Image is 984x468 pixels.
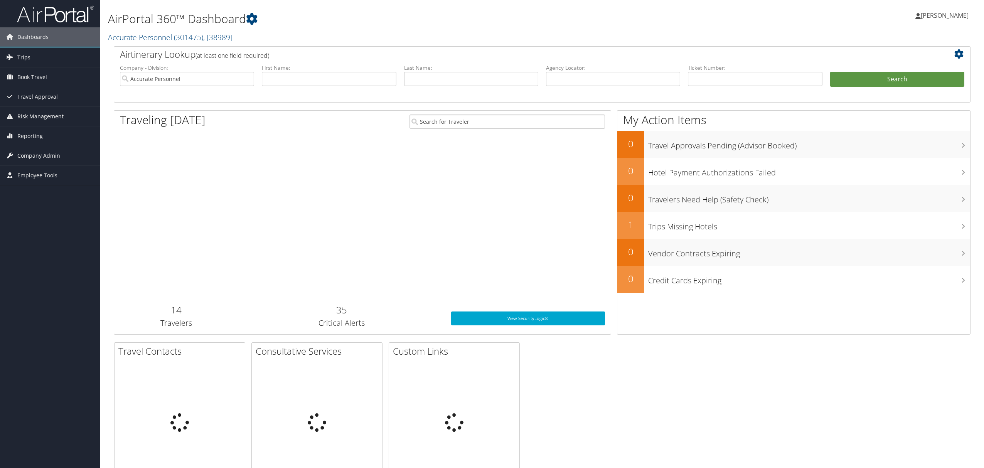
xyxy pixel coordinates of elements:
[17,27,49,47] span: Dashboards
[244,318,440,328] h3: Critical Alerts
[262,64,396,72] label: First Name:
[617,131,970,158] a: 0Travel Approvals Pending (Advisor Booked)
[17,87,58,106] span: Travel Approval
[393,345,519,358] h2: Custom Links
[617,245,644,258] h2: 0
[17,126,43,146] span: Reporting
[648,136,970,151] h3: Travel Approvals Pending (Advisor Booked)
[244,303,440,316] h2: 35
[120,318,233,328] h3: Travelers
[120,48,893,61] h2: Airtinerary Lookup
[17,166,57,185] span: Employee Tools
[648,271,970,286] h3: Credit Cards Expiring
[17,107,64,126] span: Risk Management
[203,32,233,42] span: , [ 38989 ]
[648,163,970,178] h3: Hotel Payment Authorizations Failed
[648,244,970,259] h3: Vendor Contracts Expiring
[174,32,203,42] span: ( 301475 )
[617,239,970,266] a: 0Vendor Contracts Expiring
[648,217,970,232] h3: Trips Missing Hotels
[120,64,254,72] label: Company - Division:
[120,112,206,128] h1: Traveling [DATE]
[17,146,60,165] span: Company Admin
[617,212,970,239] a: 1Trips Missing Hotels
[256,345,382,358] h2: Consultative Services
[108,32,233,42] a: Accurate Personnel
[617,164,644,177] h2: 0
[120,303,233,316] h2: 14
[17,48,30,67] span: Trips
[409,114,605,129] input: Search for Traveler
[17,67,47,87] span: Book Travel
[915,4,976,27] a: [PERSON_NAME]
[617,185,970,212] a: 0Travelers Need Help (Safety Check)
[617,266,970,293] a: 0Credit Cards Expiring
[118,345,245,358] h2: Travel Contacts
[648,190,970,205] h3: Travelers Need Help (Safety Check)
[617,218,644,231] h2: 1
[830,72,964,87] button: Search
[688,64,822,72] label: Ticket Number:
[617,272,644,285] h2: 0
[451,311,605,325] a: View SecurityLogic®
[546,64,680,72] label: Agency Locator:
[921,11,969,20] span: [PERSON_NAME]
[617,191,644,204] h2: 0
[108,11,687,27] h1: AirPortal 360™ Dashboard
[195,51,269,60] span: (at least one field required)
[617,158,970,185] a: 0Hotel Payment Authorizations Failed
[617,137,644,150] h2: 0
[617,112,970,128] h1: My Action Items
[404,64,538,72] label: Last Name:
[17,5,94,23] img: airportal-logo.png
